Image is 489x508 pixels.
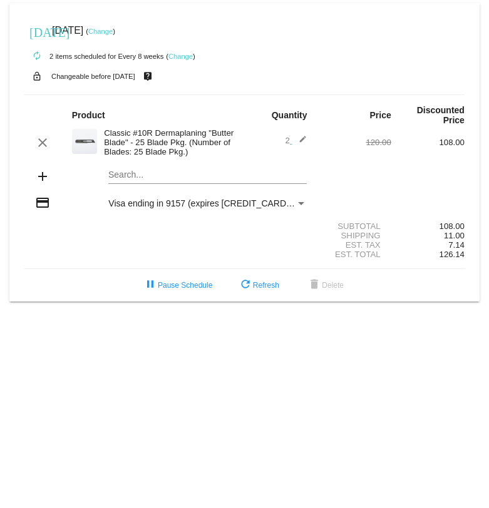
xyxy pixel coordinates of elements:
mat-select: Payment Method [108,198,307,208]
div: Shipping [318,231,391,240]
small: Changeable before [DATE] [51,73,135,80]
button: Refresh [228,274,289,297]
input: Search... [108,170,307,180]
a: Change [88,28,113,35]
span: Refresh [238,281,279,290]
span: Visa ending in 9157 (expires [CREDIT_CARD_DATA]) [108,198,318,208]
a: Change [168,53,193,60]
div: Classic #10R Dermaplaning "Butter Blade" - 25 Blade Pkg. (Number of Blades: 25 Blade Pkg.) [98,128,244,156]
span: 11.00 [444,231,465,240]
mat-icon: edit [292,135,307,150]
span: 2 [285,136,307,145]
mat-icon: delete [307,278,322,293]
strong: Product [72,110,105,120]
div: 108.00 [391,138,465,147]
div: Est. Total [318,250,391,259]
small: ( ) [86,28,115,35]
button: Pause Schedule [133,274,222,297]
span: 7.14 [448,240,465,250]
small: ( ) [166,53,195,60]
mat-icon: add [35,169,50,184]
span: Pause Schedule [143,281,212,290]
div: Subtotal [318,221,391,231]
button: Delete [297,274,354,297]
span: Delete [307,281,344,290]
div: 120.00 [318,138,391,147]
mat-icon: [DATE] [29,24,44,39]
strong: Quantity [272,110,307,120]
strong: Price [370,110,391,120]
mat-icon: clear [35,135,50,150]
mat-icon: autorenew [29,49,44,64]
mat-icon: live_help [140,68,155,84]
mat-icon: lock_open [29,68,44,84]
img: dermaplanepro-10r-dermaplaning-blade-up-close.png [72,129,97,154]
span: 126.14 [440,250,465,259]
small: 2 items scheduled for Every 8 weeks [24,53,163,60]
div: Est. Tax [318,240,391,250]
mat-icon: pause [143,278,158,293]
mat-icon: refresh [238,278,253,293]
strong: Discounted Price [417,105,465,125]
div: 108.00 [391,221,465,231]
mat-icon: credit_card [35,195,50,210]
